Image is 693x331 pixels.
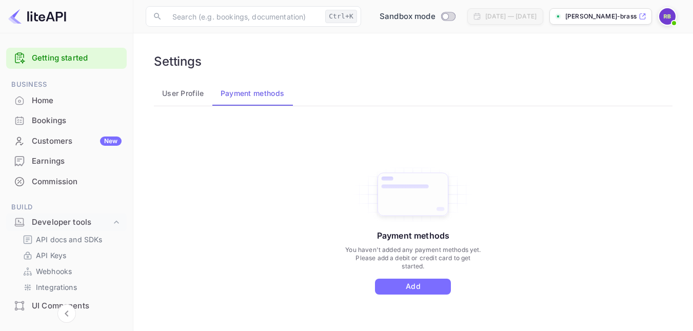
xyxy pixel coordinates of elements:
[6,48,127,69] div: Getting started
[6,111,127,130] a: Bookings
[23,282,118,293] a: Integrations
[18,264,123,279] div: Webhooks
[6,111,127,131] div: Bookings
[32,52,122,64] a: Getting started
[23,266,118,277] a: Webhooks
[154,81,212,106] button: User Profile
[565,12,637,21] p: [PERSON_NAME]-brass-l2lsv.nuite...
[6,91,127,111] div: Home
[32,217,111,228] div: Developer tools
[36,234,103,245] p: API docs and SDKs
[36,266,72,277] p: Webhooks
[375,11,459,23] div: Switch to Production mode
[6,151,127,170] a: Earnings
[6,202,127,213] span: Build
[6,131,127,151] div: CustomersNew
[36,250,66,261] p: API Keys
[100,137,122,146] div: New
[375,279,451,295] button: Add
[6,172,127,191] a: Commission
[32,176,122,188] div: Commission
[18,232,123,247] div: API docs and SDKs
[377,229,449,242] p: Payment methods
[6,79,127,90] span: Business
[6,131,127,150] a: CustomersNew
[6,296,127,316] div: UI Components
[166,6,321,27] input: Search (e.g. bookings, documentation)
[659,8,676,25] img: Ryan Brass
[325,10,357,23] div: Ctrl+K
[6,296,127,315] a: UI Components
[32,95,122,107] div: Home
[18,248,123,263] div: API Keys
[350,165,476,224] img: Add Card
[57,304,76,323] button: Collapse navigation
[32,155,122,167] div: Earnings
[18,280,123,295] div: Integrations
[23,250,118,261] a: API Keys
[23,234,118,245] a: API docs and SDKs
[32,300,122,312] div: UI Components
[485,12,537,21] div: [DATE] — [DATE]
[344,246,482,270] p: You haven't added any payment methods yet. Please add a debit or credit card to get started.
[6,213,127,231] div: Developer tools
[6,151,127,171] div: Earnings
[154,54,202,69] h6: Settings
[6,172,127,192] div: Commission
[36,282,77,293] p: Integrations
[6,91,127,110] a: Home
[380,11,435,23] span: Sandbox mode
[32,135,122,147] div: Customers
[32,115,122,127] div: Bookings
[8,8,66,25] img: LiteAPI logo
[154,81,672,106] div: account-settings tabs
[212,81,293,106] button: Payment methods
